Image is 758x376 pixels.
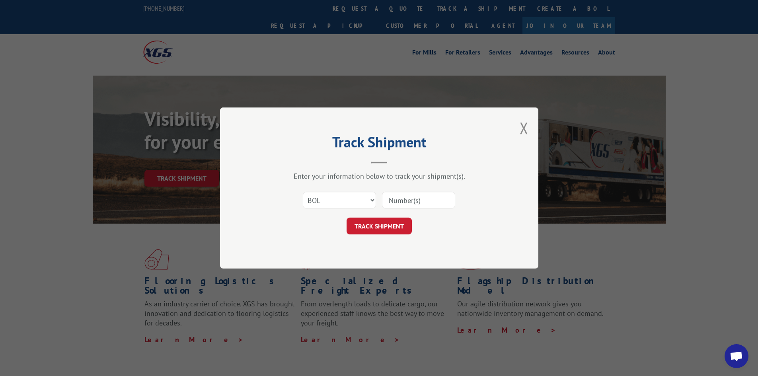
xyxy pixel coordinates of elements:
h2: Track Shipment [260,136,499,152]
button: TRACK SHIPMENT [347,218,412,234]
div: Open chat [725,344,748,368]
div: Enter your information below to track your shipment(s). [260,171,499,181]
button: Close modal [520,117,528,138]
input: Number(s) [382,192,455,208]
